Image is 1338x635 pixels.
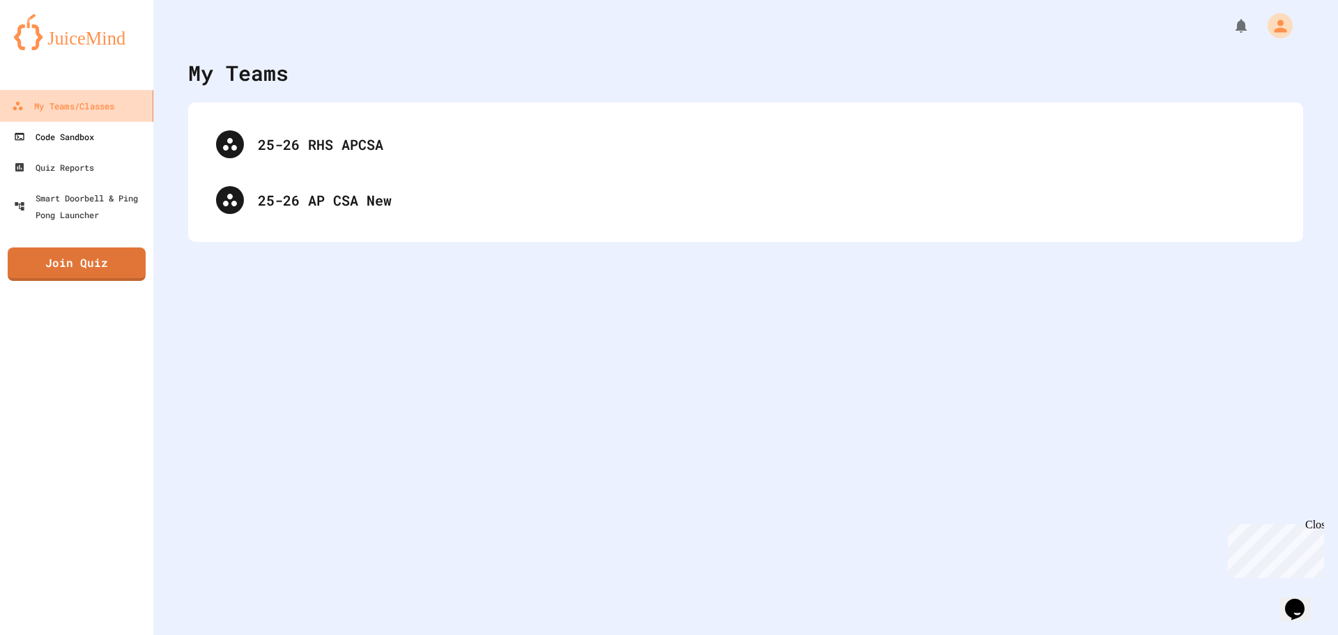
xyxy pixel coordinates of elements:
div: My Teams/Classes [12,98,114,115]
iframe: chat widget [1279,579,1324,621]
div: Code Sandbox [14,128,94,145]
div: Chat with us now!Close [6,6,96,89]
a: Join Quiz [8,247,146,281]
div: Smart Doorbell & Ping Pong Launcher [14,190,148,223]
div: My Account [1253,10,1296,42]
div: 25-26 AP CSA New [258,190,1275,211]
div: My Teams [188,57,289,89]
div: 25-26 AP CSA New [202,172,1289,228]
div: My Notifications [1207,14,1253,38]
div: Quiz Reports [14,159,94,176]
iframe: chat widget [1222,519,1324,578]
div: 25-26 RHS APCSA [202,116,1289,172]
div: 25-26 RHS APCSA [258,134,1275,155]
img: logo-orange.svg [14,14,139,50]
